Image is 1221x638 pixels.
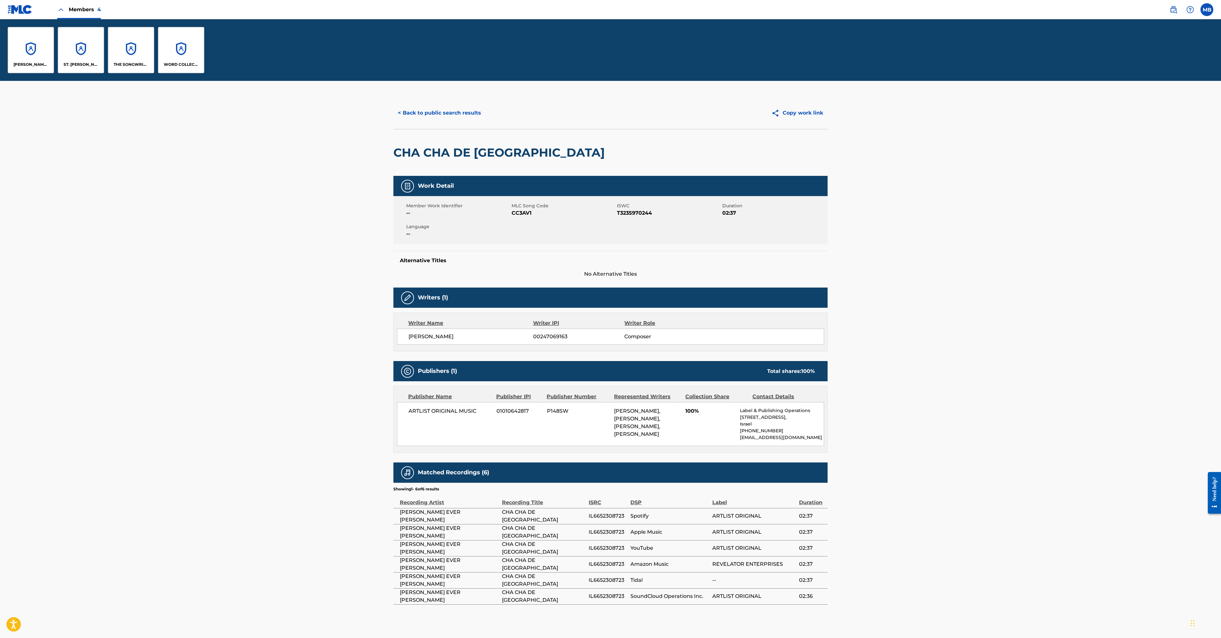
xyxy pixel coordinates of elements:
[614,393,681,401] div: Represented Writers
[512,209,615,217] span: CC3AV1
[630,492,709,506] div: DSP
[502,524,585,540] span: CHA CHA DE [GEOGRAPHIC_DATA]
[108,27,154,73] a: AccountsTHE SONGWRITERS GUILD OF AMERICA
[740,421,824,427] p: Israel
[1189,607,1221,638] iframe: Chat Widget
[393,145,608,160] h2: CHA CHA DE [GEOGRAPHIC_DATA]
[496,393,542,401] div: Publisher IPI
[404,182,411,190] img: Work Detail
[408,393,491,401] div: Publisher Name
[418,367,457,375] h5: Publishers (1)
[158,27,204,73] a: AccountsWORD COLLECTIONS, INC.
[502,556,585,572] span: CHA CHA DE [GEOGRAPHIC_DATA]
[400,508,499,524] span: [PERSON_NAME] EVER [PERSON_NAME]
[799,544,824,552] span: 02:37
[418,469,489,476] h5: Matched Recordings (6)
[502,540,585,556] span: CHA CHA DE [GEOGRAPHIC_DATA]
[799,560,824,568] span: 02:37
[393,486,439,492] p: Showing 1 - 6 of 6 results
[547,393,609,401] div: Publisher Number
[617,203,721,209] span: ISWC
[799,576,824,584] span: 02:37
[712,544,796,552] span: ARTLIST ORIGINAL
[8,27,54,73] a: Accounts[PERSON_NAME] AND [PERSON_NAME]
[589,560,627,568] span: IL6652308723
[418,182,454,190] h5: Work Detail
[1167,3,1180,16] a: Public Search
[630,512,709,520] span: Spotify
[589,492,627,506] div: ISRC
[767,367,815,375] div: Total shares:
[69,6,101,13] span: Members
[406,203,510,209] span: Member Work Identifier
[712,528,796,536] span: ARTLIST ORIGINAL
[406,209,510,217] span: --
[740,414,824,421] p: [STREET_ADDRESS],
[630,576,709,584] span: Tidal
[712,492,796,506] div: Label
[512,203,615,209] span: MLC Song Code
[1186,6,1194,13] img: help
[408,407,492,415] span: ARTLIST ORIGINAL MUSIC
[630,592,709,600] span: SoundCloud Operations Inc.
[624,319,707,327] div: Writer Role
[404,469,411,477] img: Matched Recordings
[1184,3,1197,16] div: Help
[393,105,486,121] button: < Back to public search results
[799,512,824,520] span: 02:37
[771,109,783,117] img: Copy work link
[533,319,625,327] div: Writer IPI
[799,492,824,506] div: Duration
[400,524,499,540] span: [PERSON_NAME] EVER [PERSON_NAME]
[801,368,815,374] span: 100 %
[630,544,709,552] span: YouTube
[400,573,499,588] span: [PERSON_NAME] EVER [PERSON_NAME]
[589,576,627,584] span: IL6652308723
[400,589,499,604] span: [PERSON_NAME] EVER [PERSON_NAME]
[712,592,796,600] span: ARTLIST ORIGINAL
[617,209,721,217] span: T3235970244
[722,209,826,217] span: 02:37
[624,333,707,341] span: Composer
[712,576,796,584] span: --
[58,27,104,73] a: AccountsST. [PERSON_NAME] MUSIC INC.
[502,589,585,604] span: CHA CHA DE [GEOGRAPHIC_DATA]
[589,528,627,536] span: IL6652308723
[589,512,627,520] span: IL6652308723
[404,294,411,302] img: Writers
[630,560,709,568] span: Amazon Music
[589,592,627,600] span: IL6652308723
[57,6,65,13] img: Close
[400,257,821,264] h5: Alternative Titles
[408,333,533,341] span: [PERSON_NAME]
[400,540,499,556] span: [PERSON_NAME] EVER [PERSON_NAME]
[1203,464,1221,522] iframe: Resource Center
[1170,6,1177,13] img: search
[404,367,411,375] img: Publishers
[502,492,585,506] div: Recording Title
[406,230,510,238] span: --
[712,560,796,568] span: REVELATOR ENTERPRISES
[502,508,585,524] span: CHA CHA DE [GEOGRAPHIC_DATA]
[1191,614,1195,633] div: Drag
[752,393,815,401] div: Contact Details
[400,556,499,572] span: [PERSON_NAME] EVER [PERSON_NAME]
[393,270,828,278] span: No Alternative Titles
[547,407,609,415] span: P148SW
[685,393,748,401] div: Collection Share
[685,407,735,415] span: 100%
[799,528,824,536] span: 02:37
[64,62,99,67] p: ST. NICHOLAS MUSIC INC.
[502,573,585,588] span: CHA CHA DE [GEOGRAPHIC_DATA]
[799,592,824,600] span: 02:36
[97,6,101,13] span: 4
[164,62,199,67] p: WORD COLLECTIONS, INC.
[740,434,824,441] p: [EMAIL_ADDRESS][DOMAIN_NAME]
[1200,3,1213,16] div: User Menu
[408,319,533,327] div: Writer Name
[406,223,510,230] span: Language
[8,5,32,14] img: MLC Logo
